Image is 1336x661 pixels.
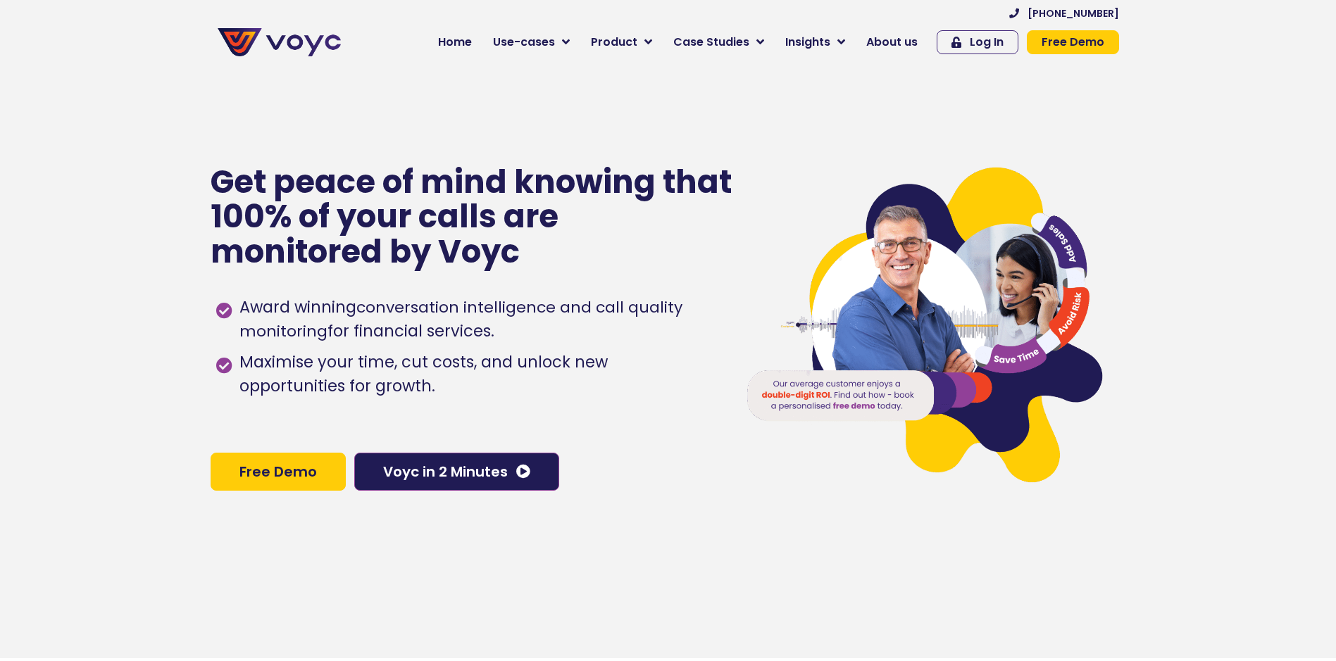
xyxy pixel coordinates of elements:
a: [PHONE_NUMBER] [1009,8,1119,18]
span: Free Demo [239,465,317,479]
a: Free Demo [1027,30,1119,54]
a: Free Demo [211,453,346,491]
a: Insights [775,28,856,56]
a: Home [427,28,482,56]
span: Log In [970,37,1004,48]
span: About us [866,34,918,51]
span: Home [438,34,472,51]
h1: conversation intelligence and call quality monitoring [239,296,682,342]
span: Maximise your time, cut costs, and unlock new opportunities for growth. [236,351,717,398]
a: Case Studies [663,28,775,56]
span: Use-cases [493,34,555,51]
a: Log In [937,30,1018,54]
img: voyc-full-logo [218,28,341,56]
span: Case Studies [673,34,749,51]
span: Award winning for financial services. [236,296,717,344]
a: About us [856,28,928,56]
a: Product [580,28,663,56]
a: Voyc in 2 Minutes [354,453,559,491]
span: Voyc in 2 Minutes [383,465,508,479]
span: Insights [785,34,830,51]
span: Free Demo [1042,37,1104,48]
span: [PHONE_NUMBER] [1028,8,1119,18]
span: Product [591,34,637,51]
p: Get peace of mind knowing that 100% of your calls are monitored by Voyc [211,165,734,270]
a: Use-cases [482,28,580,56]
